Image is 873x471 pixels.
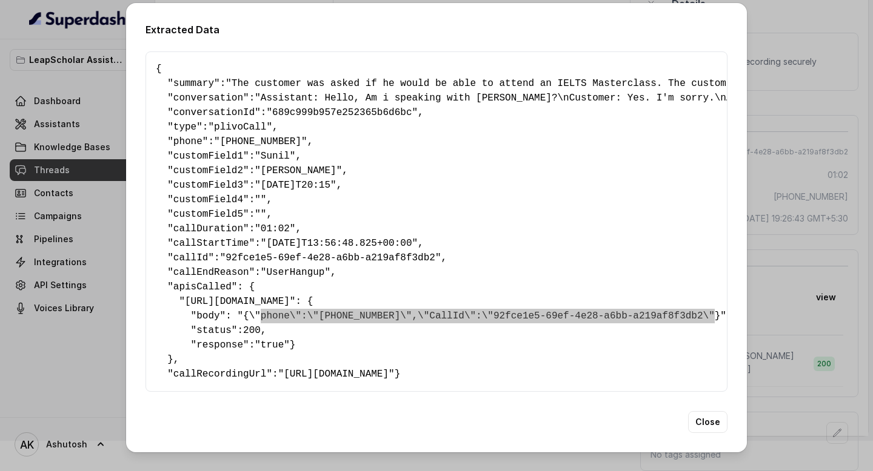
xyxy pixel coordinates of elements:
span: customField2 [173,165,243,176]
span: "" [255,209,266,220]
span: callRecordingUrl [173,369,267,380]
span: type [173,122,196,133]
h2: Extracted Data [145,22,727,37]
span: "92fce1e5-69ef-4e28-a6bb-a219af8f3db2" [220,252,441,263]
span: apisCalled [173,282,232,292]
span: response [196,340,243,351]
span: "UserHangup" [261,267,330,278]
pre: { " ": , " ": , " ": , " ": , " ": , " ": , " ": , " ": , " ": , " ": , " ": , " ": , " ": , " ":... [156,62,717,381]
span: conversationId [173,107,255,118]
span: "[URL][DOMAIN_NAME]" [278,369,395,380]
span: "" [255,194,266,205]
span: "01:02" [255,223,295,234]
span: callId [173,252,209,263]
span: phone [173,136,202,147]
span: customField1 [173,151,243,162]
span: conversation [173,93,243,104]
span: 200 [243,325,261,336]
span: callEndReason [173,267,249,278]
span: "[DATE]T20:15" [255,180,336,191]
span: "true" [255,340,290,351]
span: callDuration [173,223,243,234]
span: summary [173,78,214,89]
span: [URL][DOMAIN_NAME] [185,296,290,307]
span: customField3 [173,180,243,191]
span: status [196,325,232,336]
span: customField5 [173,209,243,220]
span: "plivoCall" [208,122,272,133]
span: "689c999b957e252365b6d6bc" [266,107,418,118]
span: "[PHONE_NUMBER]" [214,136,307,147]
span: "[PERSON_NAME]" [255,165,342,176]
span: callStartTime [173,238,249,249]
span: customField4 [173,194,243,205]
span: "Sunil" [255,151,295,162]
button: Close [688,411,727,433]
span: "[DATE]T13:56:48.825+00:00" [261,238,418,249]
